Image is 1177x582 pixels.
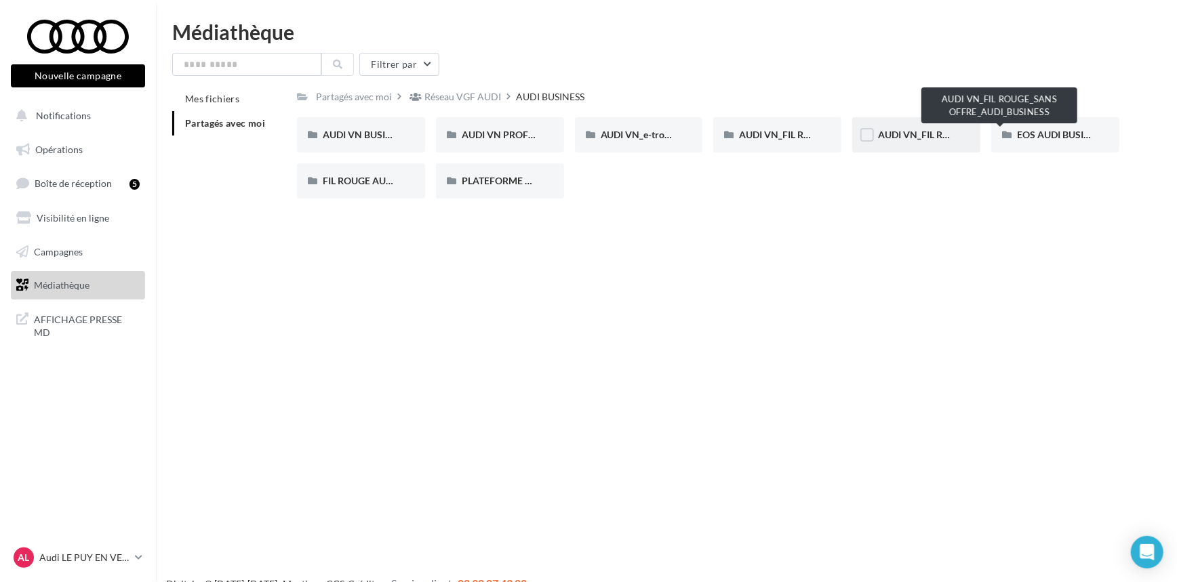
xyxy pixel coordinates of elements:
div: AUDI BUSINESS [516,90,584,104]
span: Notifications [36,110,91,121]
div: Open Intercom Messenger [1131,536,1163,568]
span: Boîte de réception [35,178,112,189]
a: Opérations [8,136,148,164]
button: Filtrer par [359,53,439,76]
a: Visibilité en ligne [8,204,148,232]
a: AFFICHAGE PRESSE MD [8,305,148,345]
span: Partagés avec moi [185,117,265,129]
a: Boîte de réception5 [8,169,148,198]
p: Audi LE PUY EN VELAY [39,551,129,564]
div: 5 [129,179,140,190]
span: Médiathèque [34,279,89,291]
span: Opérations [35,144,83,155]
span: AL [18,551,30,564]
div: AUDI VN_FIL ROUGE_SANS OFFRE_AUDI_BUSINESS [921,87,1077,123]
span: AUDI VN_FIL ROUGE_SANS OFFRE_AUDI_BUSINESS [878,129,1106,140]
button: Nouvelle campagne [11,64,145,87]
a: AL Audi LE PUY EN VELAY [11,545,145,570]
a: Campagnes [8,238,148,266]
span: AUDI VN_FIL ROUGE_B2B_Q4 [739,129,869,140]
span: Visibilité en ligne [37,212,109,224]
span: FIL ROUGE AUDI BUSINESS 2025 [323,175,466,186]
div: Médiathèque [172,22,1161,42]
span: EOS AUDI BUSINESS [1017,129,1107,140]
button: Notifications [8,102,142,130]
div: Partagés avec moi [316,90,392,104]
span: AUDI VN BUSINESS JUIN JPO AUDI BUSINESS [323,129,523,140]
span: PLATEFORME AUDI BUSINESS [462,175,595,186]
div: Réseau VGF AUDI [424,90,501,104]
span: AUDI VN_e-tron GT_AUDI BUSINESS [601,129,759,140]
span: AUDI VN PROFESSIONNELS TRANSPORT DE PERSONNES AUDI BUSINESS [462,129,788,140]
a: Médiathèque [8,271,148,299]
span: Campagnes [34,245,83,257]
span: Mes fichiers [185,93,239,104]
span: AFFICHAGE PRESSE MD [34,310,140,339]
